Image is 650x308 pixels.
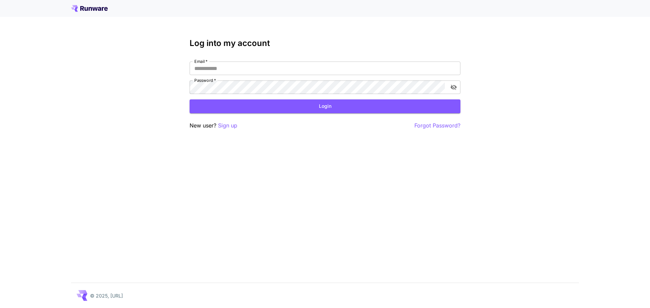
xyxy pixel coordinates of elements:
[414,121,460,130] button: Forgot Password?
[194,77,216,83] label: Password
[194,58,208,64] label: Email
[218,121,237,130] button: Sign up
[190,99,460,113] button: Login
[90,292,123,299] p: © 2025, [URL]
[190,121,237,130] p: New user?
[448,81,460,93] button: toggle password visibility
[190,39,460,48] h3: Log into my account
